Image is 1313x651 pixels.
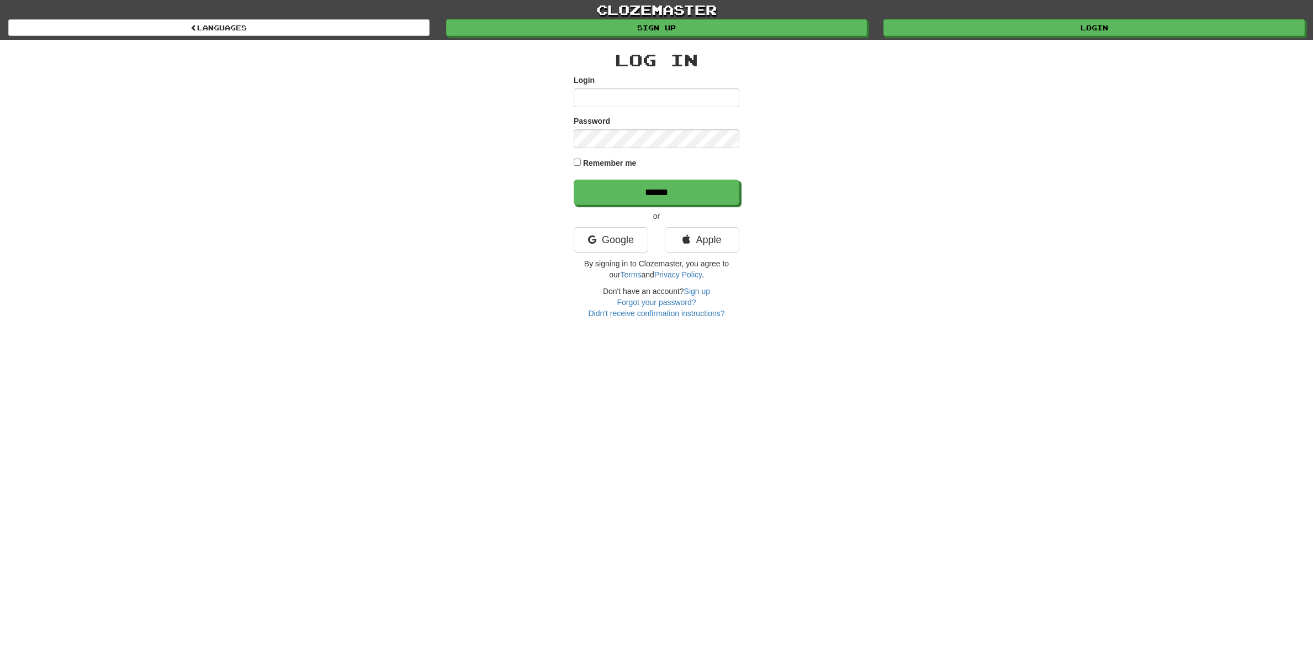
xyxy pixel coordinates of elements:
[574,286,739,319] div: Don't have an account?
[8,19,430,36] a: Languages
[684,287,710,296] a: Sign up
[574,258,739,280] p: By signing in to Clozemaster, you agree to our and .
[883,19,1305,36] a: Login
[574,227,648,253] a: Google
[620,270,641,279] a: Terms
[617,298,696,307] a: Forgot your password?
[574,211,739,222] p: or
[583,158,637,169] label: Remember me
[665,227,739,253] a: Apple
[574,75,595,86] label: Login
[574,51,739,69] h2: Log In
[446,19,867,36] a: Sign up
[654,270,702,279] a: Privacy Policy
[588,309,724,318] a: Didn't receive confirmation instructions?
[574,116,610,127] label: Password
